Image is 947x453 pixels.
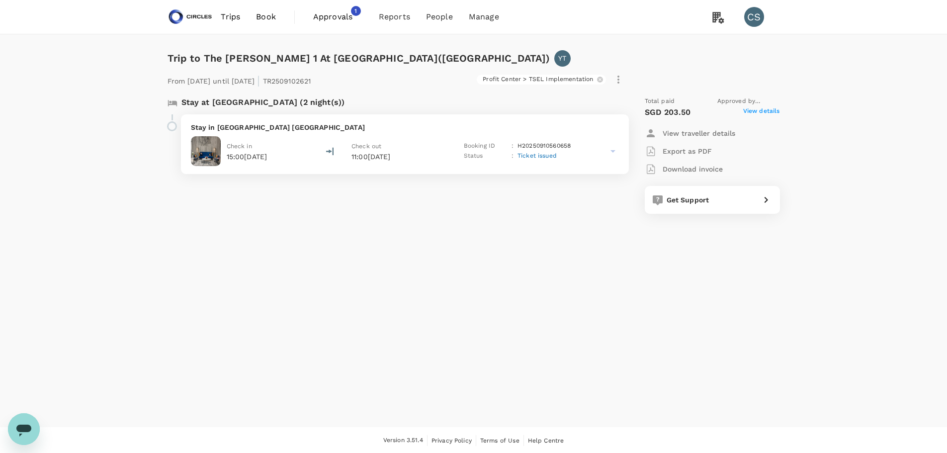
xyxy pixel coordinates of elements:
[431,437,472,444] span: Privacy Policy
[663,128,735,138] p: View traveller details
[181,96,345,108] p: Stay at [GEOGRAPHIC_DATA] (2 night(s))
[257,74,260,88] span: |
[663,164,723,174] p: Download invoice
[477,75,605,85] div: Profit Center > TSEL Implementation
[645,96,675,106] span: Total paid
[168,6,213,28] img: Circles
[517,152,557,159] span: Ticket issued
[512,141,514,151] p: :
[464,141,508,151] p: Booking ID
[221,11,240,23] span: Trips
[645,106,691,118] p: SGD 203.50
[431,435,472,446] a: Privacy Policy
[168,71,311,89] p: From [DATE] until [DATE] TR2509102621
[480,435,519,446] a: Terms of Use
[469,11,499,23] span: Manage
[517,141,571,151] p: H20250910560658
[464,151,508,161] p: Status
[512,151,514,161] p: :
[383,436,423,446] span: Version 3.51.4
[744,7,764,27] div: CS
[351,6,361,16] span: 1
[256,11,276,23] span: Book
[227,152,267,162] p: 15:00[DATE]
[528,435,564,446] a: Help Centre
[379,11,410,23] span: Reports
[645,160,723,178] button: Download invoice
[743,106,780,118] span: View details
[480,437,519,444] span: Terms of Use
[351,143,381,150] span: Check out
[717,96,780,106] span: Approved by
[168,50,550,66] h6: Trip to The [PERSON_NAME] 1 At [GEOGRAPHIC_DATA]([GEOGRAPHIC_DATA])
[645,124,735,142] button: View traveller details
[645,142,712,160] button: Export as PDF
[667,196,709,204] span: Get Support
[477,75,599,84] span: Profit Center > TSEL Implementation
[191,122,619,132] p: Stay in [GEOGRAPHIC_DATA] [GEOGRAPHIC_DATA]
[663,146,712,156] p: Export as PDF
[426,11,453,23] span: People
[558,53,566,63] p: YT
[227,143,252,150] span: Check in
[8,413,40,445] iframe: Button to launch messaging window
[351,152,446,162] p: 11:00[DATE]
[528,437,564,444] span: Help Centre
[313,11,363,23] span: Approvals
[191,136,221,166] img: Citadines Sudirman Jakarta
